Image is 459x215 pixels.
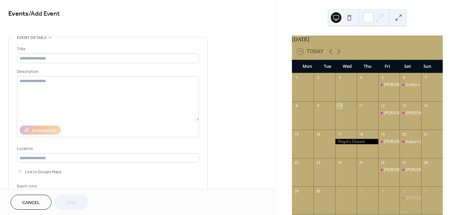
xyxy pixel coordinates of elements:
div: 17 [337,132,342,137]
div: Description [17,68,198,75]
div: Tue [317,60,337,73]
div: 21 [423,132,428,137]
div: [PERSON_NAME] Live [406,110,445,116]
div: 10 [337,103,342,108]
div: 1 [294,75,299,80]
div: Thu [357,60,377,73]
div: 3 [380,188,385,193]
div: 13 [402,103,407,108]
button: Cancel [11,195,51,210]
div: 3 [337,75,342,80]
div: Mon [297,60,317,73]
span: Cancel [22,199,40,206]
div: Jerry Almaraz Live [378,82,400,88]
div: 19 [380,132,385,137]
div: [PERSON_NAME] Live [406,167,445,173]
div: Title [17,46,198,53]
div: Location [17,145,198,152]
div: 7 [423,75,428,80]
div: Sat [397,60,417,73]
div: Grifters & Shills Live [400,82,421,88]
div: 8 [294,103,299,108]
div: 15 [294,132,299,137]
div: 20 [402,132,407,137]
div: Grifters & Shills Live [406,82,443,88]
div: [PERSON_NAME] Live [384,167,423,173]
div: 28 [423,160,428,165]
div: 26 [380,160,385,165]
div: Tui Osborne Live [400,167,421,173]
div: Wed [337,60,357,73]
div: Floyd's Closed [335,139,378,145]
div: 5 [423,188,428,193]
div: 12 [380,103,385,108]
div: Auburn McCormick Live [400,139,421,145]
div: 25 [359,160,364,165]
div: Bob Bardwell Live [400,110,421,116]
div: 2 [316,75,321,80]
div: 2 [359,188,364,193]
div: Karissa Presley Live [378,110,400,116]
div: 4 [402,188,407,193]
div: 5 [380,75,385,80]
div: [PERSON_NAME] Live [384,110,423,116]
div: 29 [294,188,299,193]
span: Link to Google Maps [25,168,61,175]
div: Ella Reid Live [378,139,400,145]
div: Sun [417,60,437,73]
div: [PERSON_NAME] Live [384,82,423,88]
div: 11 [359,103,364,108]
div: 24 [337,160,342,165]
div: 16 [316,132,321,137]
div: Fri [377,60,397,73]
div: 27 [402,160,407,165]
a: Events [8,7,29,20]
div: 14 [423,103,428,108]
div: 22 [294,160,299,165]
div: 18 [359,132,364,137]
div: 30 [316,188,321,193]
div: 4 [359,75,364,80]
span: Event details [17,34,46,41]
div: 1 [337,188,342,193]
div: Amanda Adams Live [378,167,400,173]
div: Curt & Hannah Live [400,195,421,201]
div: Event color [17,183,67,190]
div: 23 [316,160,321,165]
span: / Add Event [29,7,60,20]
div: 9 [316,103,321,108]
div: [PERSON_NAME] Live [384,139,423,145]
div: 6 [402,75,407,80]
div: [DATE] [292,36,443,44]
